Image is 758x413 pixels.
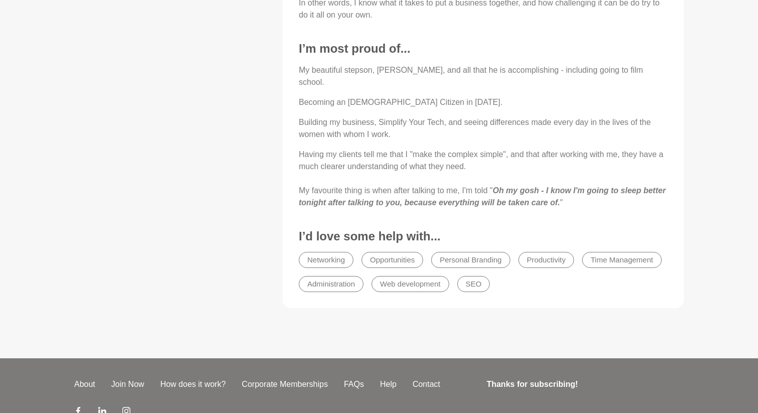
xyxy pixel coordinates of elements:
a: Contact [405,378,448,390]
h4: Thanks for subscribing! [487,378,678,390]
a: How does it work? [152,378,234,390]
p: My beautiful stepson, [PERSON_NAME], and all that he is accomplishing - including going to film s... [299,64,668,88]
a: FAQs [336,378,372,390]
p: Having my clients tell me that I "make the complex simple", and that after working with me, they ... [299,149,668,209]
a: Join Now [103,378,152,390]
h3: I’d love some help with... [299,229,668,244]
a: About [66,378,103,390]
a: Help [372,378,405,390]
p: Becoming an [DEMOGRAPHIC_DATA] Citizen in [DATE]. [299,96,668,108]
em: Oh my gosh - I know I'm going to sleep better tonight after talking to you, because everything wi... [299,186,666,207]
h3: I’m most proud of... [299,41,668,56]
p: Building my business, Simplify Your Tech, and seeing differences made every day in the lives of t... [299,116,668,141]
a: Corporate Memberships [234,378,336,390]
